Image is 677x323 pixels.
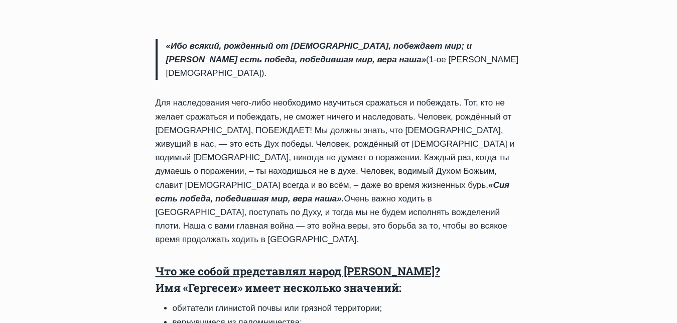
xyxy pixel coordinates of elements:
span: Что же собой представлял народ [PERSON_NAME]? [156,264,440,278]
em: Сия есть победа, победившая мир, вера наша». [156,180,510,203]
p: (1-ое [PERSON_NAME][DEMOGRAPHIC_DATA]). [166,39,522,80]
strong: « [156,180,510,203]
li: обитатели глинистой почвы или грязной территории; [173,301,522,315]
strong: Имя «Гергесеи» имеет несколько значений [156,280,399,295]
em: «Ибо всякий, рожденный от [DEMOGRAPHIC_DATA], побеждает мир; и [PERSON_NAME] есть победа, победив... [166,41,472,64]
p: Для наследования чего-либо необходимо научиться сражаться и побеждать. Тот, кто не желает сражать... [156,96,522,246]
h4: : [156,263,522,296]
